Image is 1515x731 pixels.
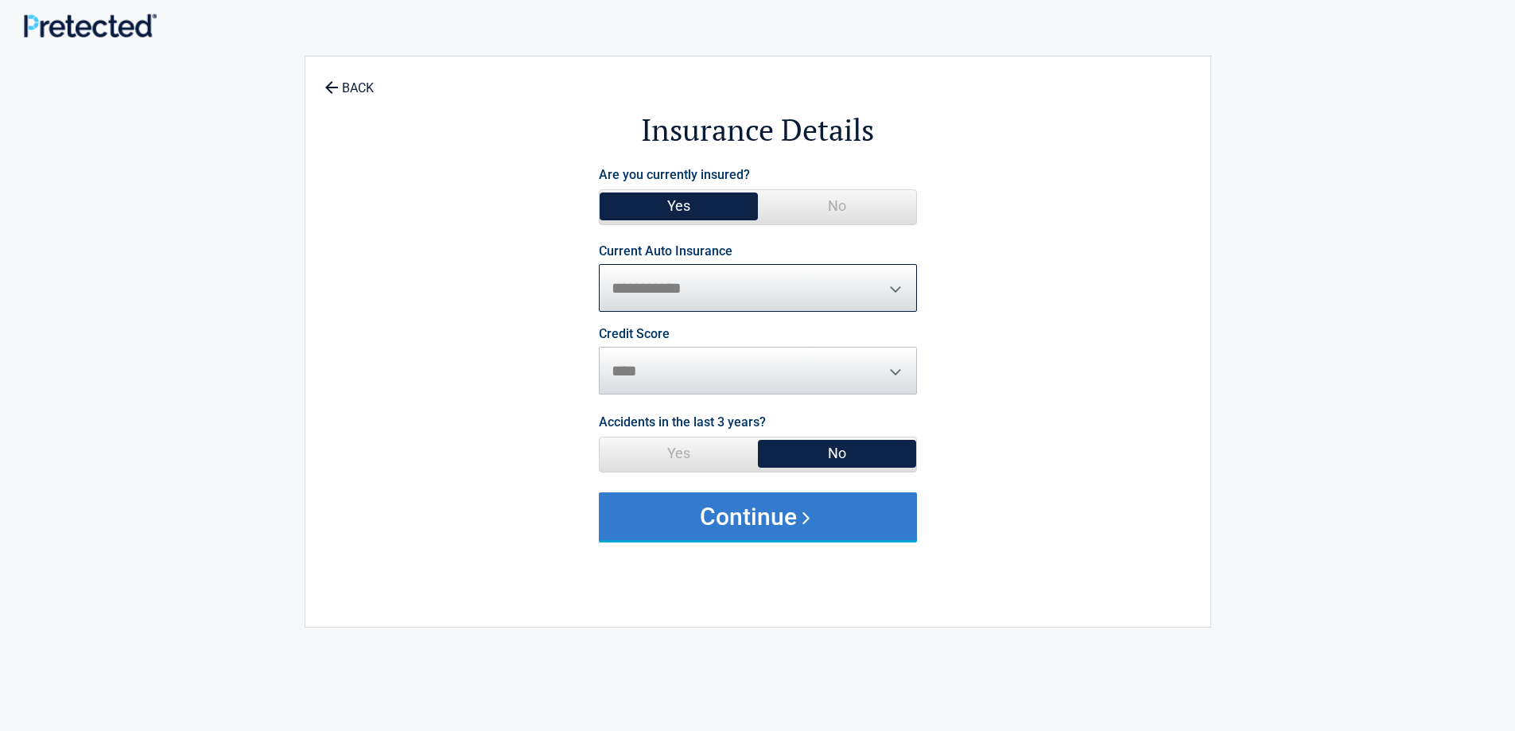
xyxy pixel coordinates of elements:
[321,67,377,95] a: BACK
[393,110,1123,150] h2: Insurance Details
[599,164,750,185] label: Are you currently insured?
[758,437,916,469] span: No
[600,190,758,222] span: Yes
[599,328,670,340] label: Credit Score
[24,14,157,37] img: Main Logo
[758,190,916,222] span: No
[599,411,766,433] label: Accidents in the last 3 years?
[599,245,732,258] label: Current Auto Insurance
[599,492,917,540] button: Continue
[600,437,758,469] span: Yes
